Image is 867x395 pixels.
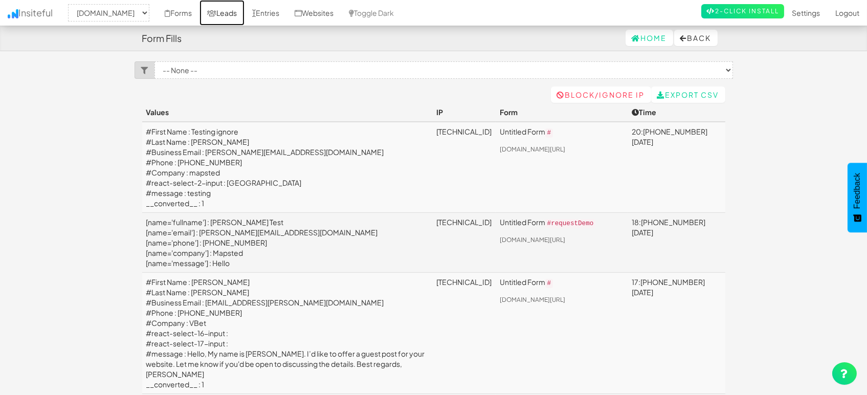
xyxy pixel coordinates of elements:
code: # [545,128,553,138]
a: [TECHNICAL_ID] [436,127,492,136]
button: Feedback - Show survey [848,163,867,232]
th: Values [142,103,432,122]
a: 2-Click Install [701,4,784,18]
a: Home [626,30,673,46]
th: Time [628,103,725,122]
p: Untitled Form [500,217,624,229]
a: Export CSV [651,86,725,103]
a: [DOMAIN_NAME][URL] [500,236,565,244]
th: Form [496,103,628,122]
td: #First Name : Testing ignore #Last Name : [PERSON_NAME] #Business Email : [PERSON_NAME][EMAIL_ADD... [142,122,432,213]
td: 20:[PHONE_NUMBER][DATE] [628,122,725,213]
a: [DOMAIN_NAME][URL] [500,145,565,153]
td: 18:[PHONE_NUMBER][DATE] [628,213,725,273]
td: 17:[PHONE_NUMBER][DATE] [628,273,725,394]
img: icon.png [8,9,18,18]
a: [DOMAIN_NAME][URL] [500,296,565,303]
td: #First Name : [PERSON_NAME] #Last Name : [PERSON_NAME] #Business Email : [EMAIL_ADDRESS][PERSON_N... [142,273,432,394]
p: Untitled Form [500,277,624,289]
th: IP [432,103,496,122]
button: Back [674,30,718,46]
p: Untitled Form [500,126,624,138]
a: [TECHNICAL_ID] [436,277,492,287]
a: Block/Ignore IP [551,86,651,103]
code: # [545,279,553,288]
h4: Form Fills [142,33,182,43]
code: #requestDemo [545,219,596,228]
td: [name='fullname'] : [PERSON_NAME] Test [name='email'] : [PERSON_NAME][EMAIL_ADDRESS][DOMAIN_NAME]... [142,213,432,273]
a: [TECHNICAL_ID] [436,217,492,227]
span: Feedback [853,173,862,209]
